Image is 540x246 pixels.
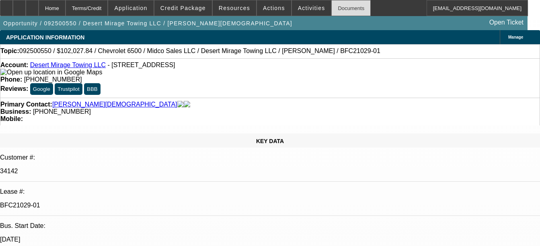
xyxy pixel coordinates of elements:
[55,83,82,95] button: Trustpilot
[160,5,206,11] span: Credit Package
[154,0,212,16] button: Credit Package
[263,5,285,11] span: Actions
[256,138,284,144] span: KEY DATA
[184,101,190,108] img: linkedin-icon.png
[19,47,380,55] span: 092500550 / $102,027.84 / Chevrolet 6500 / Midco Sales LLC / Desert Mirage Towing LLC / [PERSON_N...
[0,85,28,92] strong: Reviews:
[0,76,22,83] strong: Phone:
[0,69,102,76] img: Open up location in Google Maps
[30,83,53,95] button: Google
[486,16,527,29] a: Open Ticket
[6,34,84,41] span: APPLICATION INFORMATION
[177,101,184,108] img: facebook-icon.png
[219,5,250,11] span: Resources
[257,0,291,16] button: Actions
[0,47,19,55] strong: Topic:
[108,0,153,16] button: Application
[107,61,175,68] span: - [STREET_ADDRESS]
[298,5,325,11] span: Activities
[0,108,31,115] strong: Business:
[84,83,101,95] button: BBB
[292,0,331,16] button: Activities
[0,61,28,68] strong: Account:
[30,61,106,68] a: Desert Mirage Towing LLC
[3,20,292,27] span: Opportunity / 092500550 / Desert Mirage Towing LLC / [PERSON_NAME][DEMOGRAPHIC_DATA]
[24,76,82,83] span: [PHONE_NUMBER]
[0,69,102,76] a: View Google Maps
[0,101,52,108] strong: Primary Contact:
[508,35,523,39] span: Manage
[52,101,177,108] a: [PERSON_NAME][DEMOGRAPHIC_DATA]
[0,115,23,122] strong: Mobile:
[213,0,256,16] button: Resources
[114,5,147,11] span: Application
[33,108,91,115] span: [PHONE_NUMBER]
